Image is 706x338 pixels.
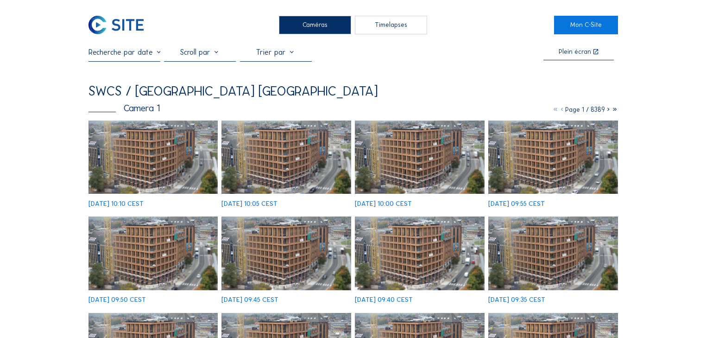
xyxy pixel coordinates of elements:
input: Recherche par date 󰅀 [88,48,160,57]
img: C-SITE Logo [88,16,144,34]
img: image_53790555 [88,121,218,194]
div: Camera 1 [88,104,160,113]
div: [DATE] 10:10 CEST [88,201,144,207]
img: image_53790309 [355,121,485,194]
img: image_53789602 [488,217,618,290]
img: image_53789990 [88,217,218,290]
div: Caméras [279,16,351,34]
div: Plein écran [559,49,591,56]
div: [DATE] 10:00 CEST [355,201,412,207]
a: Mon C-Site [554,16,618,34]
img: image_53789927 [221,217,351,290]
img: image_53790141 [488,121,618,194]
div: SWCS / [GEOGRAPHIC_DATA] [GEOGRAPHIC_DATA] [88,85,378,98]
a: C-SITE Logo [88,16,152,34]
span: Page 1 / 8389 [565,106,605,114]
img: image_53789767 [355,217,485,290]
div: [DATE] 09:45 CEST [221,297,278,303]
div: Timelapses [355,16,427,34]
div: [DATE] 09:50 CEST [88,297,146,303]
div: [DATE] 09:55 CEST [488,201,545,207]
div: [DATE] 10:05 CEST [221,201,277,207]
div: [DATE] 09:35 CEST [488,297,545,303]
img: image_53790493 [221,121,351,194]
div: [DATE] 09:40 CEST [355,297,413,303]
